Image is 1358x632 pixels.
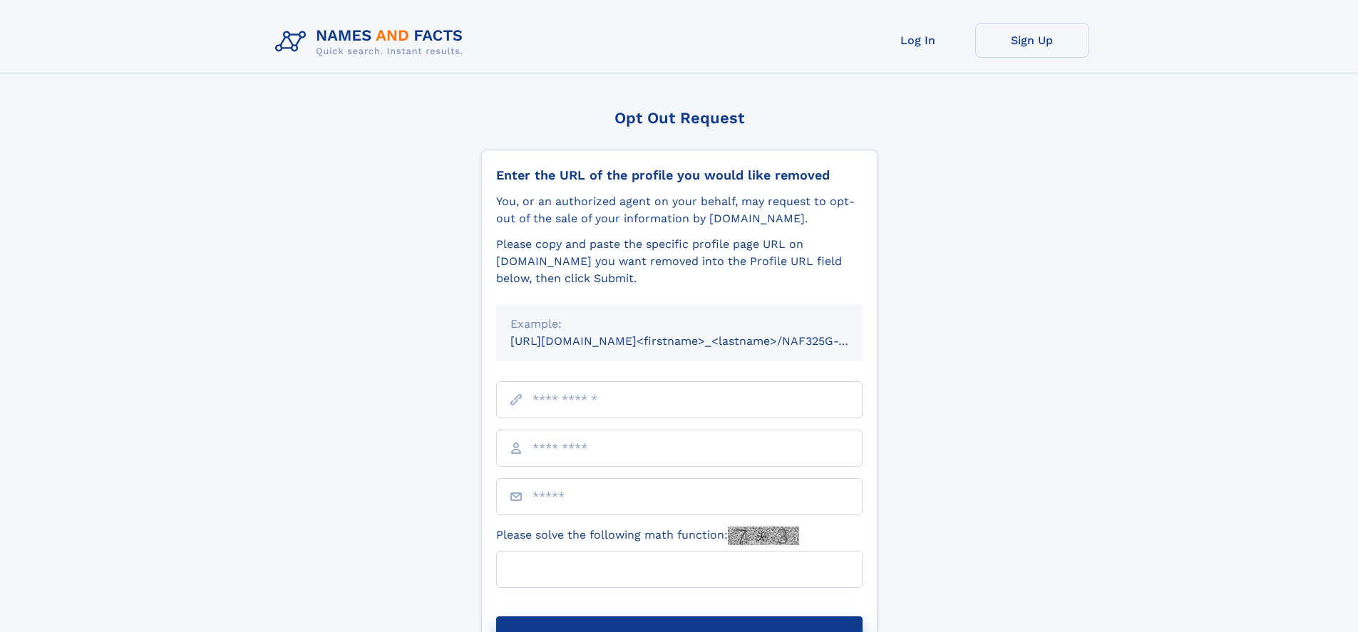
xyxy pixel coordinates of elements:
[481,109,878,127] div: Opt Out Request
[510,316,848,333] div: Example:
[496,527,799,545] label: Please solve the following math function:
[496,193,863,227] div: You, or an authorized agent on your behalf, may request to opt-out of the sale of your informatio...
[975,23,1089,58] a: Sign Up
[496,167,863,183] div: Enter the URL of the profile you would like removed
[496,236,863,287] div: Please copy and paste the specific profile page URL on [DOMAIN_NAME] you want removed into the Pr...
[861,23,975,58] a: Log In
[510,334,890,348] small: [URL][DOMAIN_NAME]<firstname>_<lastname>/NAF325G-xxxxxxxx
[269,23,475,61] img: Logo Names and Facts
